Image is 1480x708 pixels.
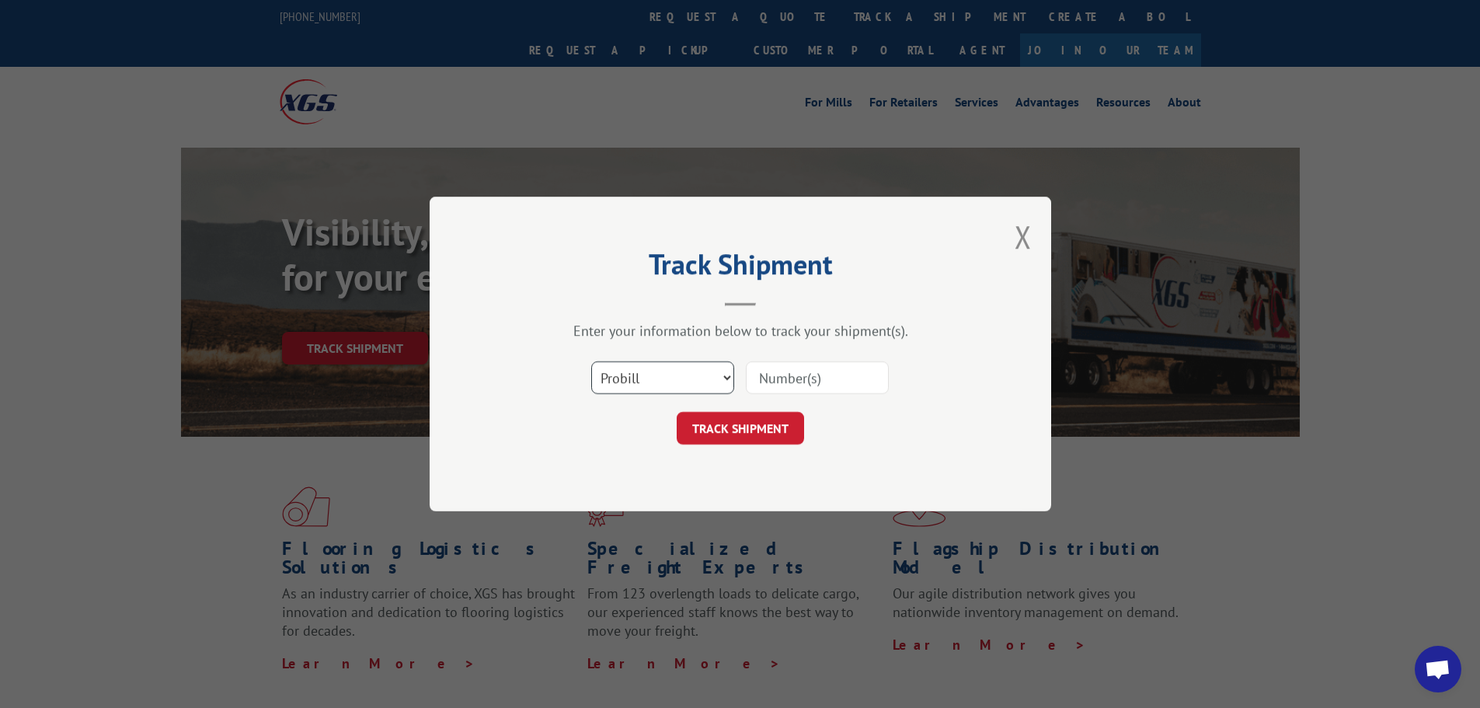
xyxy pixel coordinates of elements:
div: Open chat [1415,646,1461,692]
button: Close modal [1015,216,1032,257]
button: TRACK SHIPMENT [677,412,804,445]
input: Number(s) [746,361,889,394]
h2: Track Shipment [507,253,973,283]
div: Enter your information below to track your shipment(s). [507,322,973,340]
